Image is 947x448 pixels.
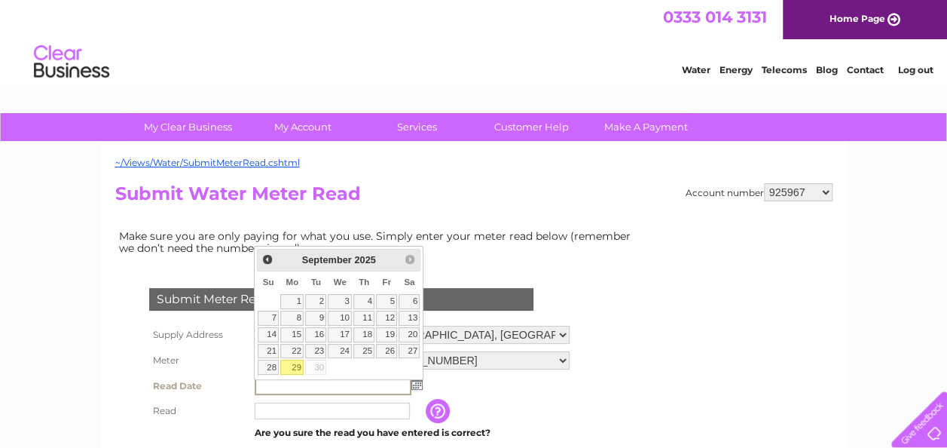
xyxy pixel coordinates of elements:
a: 15 [280,327,304,342]
a: Energy [719,64,753,75]
a: 4 [353,294,374,309]
a: 29 [280,360,304,375]
a: 0333 014 3131 [663,8,767,26]
a: 9 [305,311,326,326]
span: Tuesday [311,278,321,287]
td: Make sure you are only paying for what you use. Simply enter your meter read below (remember we d... [115,226,643,258]
span: Sunday [263,278,274,287]
a: 14 [258,327,279,342]
span: Saturday [404,278,414,287]
a: 13 [399,311,420,326]
a: 16 [305,327,326,342]
span: Wednesday [334,278,347,287]
img: logo.png [33,39,110,85]
a: 11 [353,311,374,326]
a: ~/Views/Water/SubmitMeterRead.cshtml [115,157,300,168]
a: 26 [376,344,397,359]
span: Friday [382,278,391,287]
a: Blog [816,64,838,75]
div: Clear Business is a trading name of Verastar Limited (registered in [GEOGRAPHIC_DATA] No. 3667643... [118,8,830,73]
span: Monday [286,278,298,287]
a: 17 [328,327,352,342]
a: Telecoms [762,64,807,75]
a: Prev [259,251,276,268]
a: 10 [328,311,352,326]
a: Log out [897,64,933,75]
a: 20 [399,327,420,342]
a: 24 [328,344,352,359]
th: Read Date [145,373,251,399]
img: ... [411,378,423,390]
a: 21 [258,344,279,359]
a: 2 [305,294,326,309]
a: 6 [399,294,420,309]
span: Prev [261,253,273,265]
td: Are you sure the read you have entered is correct? [251,423,573,443]
div: Account number [686,183,832,201]
a: 28 [258,360,279,375]
a: Customer Help [469,113,594,141]
a: My Clear Business [126,113,250,141]
div: Submit Meter Read [149,288,533,311]
th: Read [145,399,251,423]
a: 3 [328,294,352,309]
a: 23 [305,344,326,359]
a: 8 [280,311,304,326]
a: 27 [399,344,420,359]
input: Information [426,399,453,423]
a: Services [355,113,479,141]
span: 2025 [354,254,375,265]
a: Water [682,64,710,75]
a: 18 [353,327,374,342]
th: Meter [145,348,251,373]
a: 22 [280,344,304,359]
a: 1 [280,294,304,309]
span: Thursday [359,278,369,287]
span: September [302,254,352,265]
a: My Account [240,113,365,141]
a: Contact [847,64,884,75]
h2: Submit Water Meter Read [115,183,832,212]
a: 25 [353,344,374,359]
a: Make A Payment [584,113,708,141]
a: 19 [376,327,397,342]
a: 7 [258,311,279,326]
a: 5 [376,294,397,309]
a: 12 [376,311,397,326]
th: Supply Address [145,322,251,348]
